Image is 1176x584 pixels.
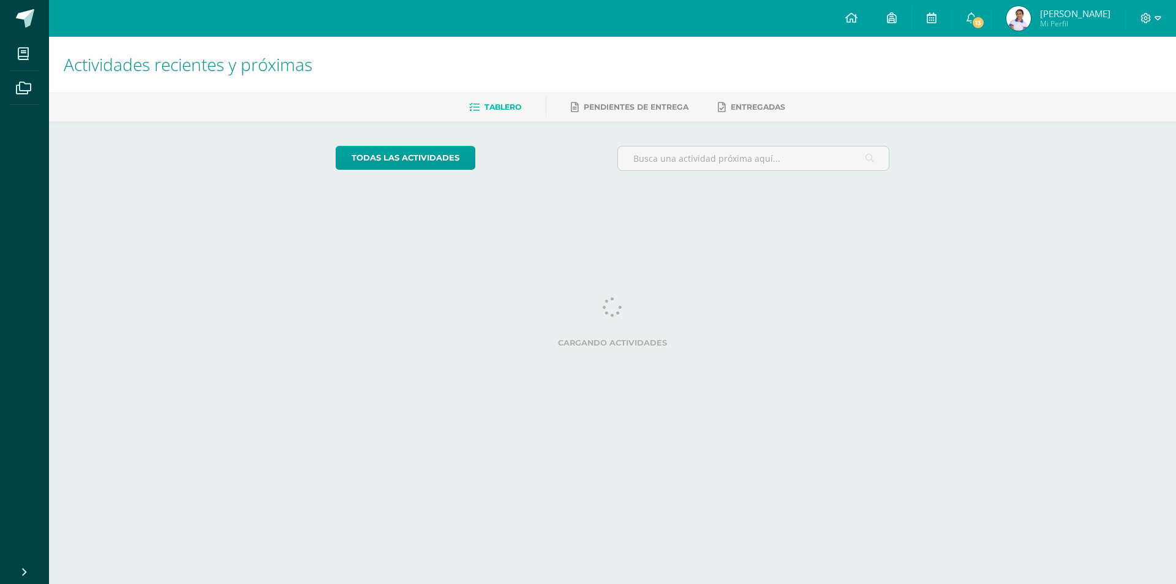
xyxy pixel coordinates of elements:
a: Tablero [469,97,521,117]
img: efc0c990e36838f8990c4ee489b75717.png [1006,6,1031,31]
input: Busca una actividad próxima aquí... [618,146,889,170]
label: Cargando actividades [336,338,890,347]
span: [PERSON_NAME] [1040,7,1110,20]
span: Entregadas [731,102,785,112]
span: Tablero [484,102,521,112]
a: Pendientes de entrega [571,97,688,117]
span: 13 [971,16,985,29]
span: Mi Perfil [1040,18,1110,29]
span: Pendientes de entrega [584,102,688,112]
a: todas las Actividades [336,146,475,170]
a: Entregadas [718,97,785,117]
span: Actividades recientes y próximas [64,53,312,76]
